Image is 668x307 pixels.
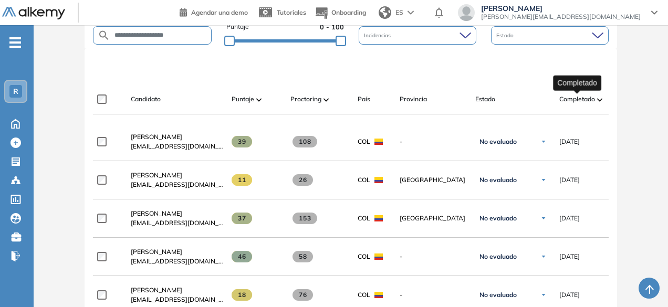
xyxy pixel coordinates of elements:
[293,213,317,224] span: 153
[232,251,252,262] span: 46
[293,136,317,147] span: 108
[290,94,321,104] span: Proctoring
[553,75,601,90] div: Completado
[540,139,547,145] img: Ícono de flecha
[540,292,547,298] img: Ícono de flecha
[400,175,467,185] span: [GEOGRAPHIC_DATA]
[400,137,467,146] span: -
[131,94,161,104] span: Candidato
[191,8,248,16] span: Agendar una demo
[481,4,641,13] span: [PERSON_NAME]
[9,41,21,44] i: -
[131,180,223,189] span: [EMAIL_ADDRESS][DOMAIN_NAME]
[400,214,467,223] span: [GEOGRAPHIC_DATA]
[180,5,248,18] a: Agendar una demo
[475,94,495,104] span: Estado
[358,175,370,185] span: COL
[358,137,370,146] span: COL
[374,215,383,221] img: COL
[131,248,182,256] span: [PERSON_NAME]
[323,98,329,101] img: [missing "en.ARROW_ALT" translation]
[364,31,393,39] span: Incidencias
[559,290,580,300] span: [DATE]
[479,252,517,261] span: No evaluado
[374,253,383,260] img: COL
[559,214,580,223] span: [DATE]
[559,252,580,261] span: [DATE]
[226,22,249,32] span: Puntaje
[131,295,223,304] span: [EMAIL_ADDRESS][DOMAIN_NAME]
[293,174,313,186] span: 26
[256,98,262,101] img: [missing "en.ARROW_ALT" translation]
[358,290,370,300] span: COL
[400,290,467,300] span: -
[131,247,223,257] a: [PERSON_NAME]
[559,137,580,146] span: [DATE]
[232,174,252,186] span: 11
[491,26,609,45] div: Estado
[559,94,595,104] span: Completado
[479,176,517,184] span: No evaluado
[400,252,467,261] span: -
[293,251,313,262] span: 58
[358,252,370,261] span: COL
[2,7,65,20] img: Logo
[131,257,223,266] span: [EMAIL_ADDRESS][DOMAIN_NAME]
[131,132,223,142] a: [PERSON_NAME]
[374,139,383,145] img: COL
[559,175,580,185] span: [DATE]
[597,98,602,101] img: [missing "en.ARROW_ALT" translation]
[358,94,370,104] span: País
[374,177,383,183] img: COL
[379,6,391,19] img: world
[131,218,223,228] span: [EMAIL_ADDRESS][DOMAIN_NAME]
[131,209,182,217] span: [PERSON_NAME]
[359,26,476,45] div: Incidencias
[479,137,517,146] span: No evaluado
[358,214,370,223] span: COL
[131,171,182,179] span: [PERSON_NAME]
[232,289,252,301] span: 18
[540,215,547,221] img: Ícono de flecha
[13,87,18,96] span: R
[395,8,403,17] span: ES
[374,292,383,298] img: COL
[131,286,182,294] span: [PERSON_NAME]
[131,142,223,151] span: [EMAIL_ADDRESS][DOMAIN_NAME]
[232,136,252,147] span: 39
[232,94,254,104] span: Puntaje
[496,31,516,39] span: Estado
[98,29,110,42] img: SEARCH_ALT
[331,8,366,16] span: Onboarding
[400,94,427,104] span: Provincia
[277,8,306,16] span: Tutoriales
[293,289,313,301] span: 76
[479,291,517,299] span: No evaluado
[320,22,344,32] span: 0 - 100
[540,253,547,260] img: Ícono de flecha
[131,133,182,141] span: [PERSON_NAME]
[315,2,366,24] button: Onboarding
[131,285,223,295] a: [PERSON_NAME]
[232,213,252,224] span: 37
[131,171,223,180] a: [PERSON_NAME]
[540,177,547,183] img: Ícono de flecha
[479,214,517,223] span: No evaluado
[131,209,223,218] a: [PERSON_NAME]
[481,13,641,21] span: [PERSON_NAME][EMAIL_ADDRESS][DOMAIN_NAME]
[408,10,414,15] img: arrow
